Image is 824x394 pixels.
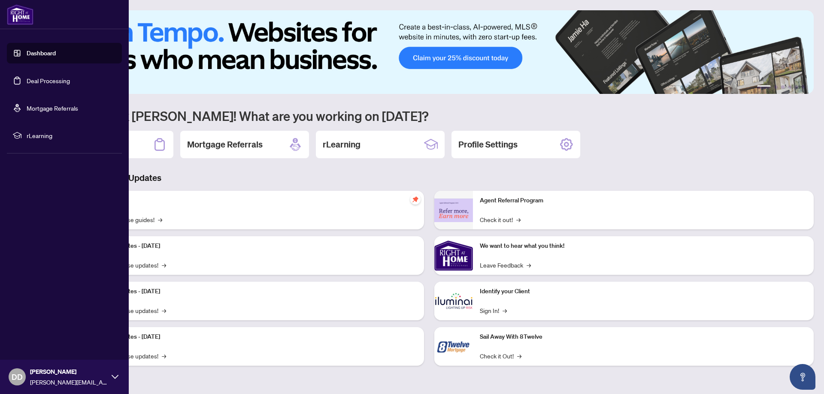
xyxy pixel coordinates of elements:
span: rLearning [27,131,116,140]
button: 6 [802,85,805,89]
button: 5 [795,85,798,89]
h1: Welcome back [PERSON_NAME]! What are you working on [DATE]? [45,108,814,124]
a: Sign In!→ [480,306,507,315]
button: 1 [757,85,771,89]
span: DD [12,371,23,383]
button: Open asap [790,364,815,390]
p: Platform Updates - [DATE] [90,287,417,296]
span: → [162,351,166,361]
h2: Profile Settings [458,138,518,150]
span: → [162,306,166,315]
span: → [527,260,531,270]
p: Sail Away With 8Twelve [480,332,807,342]
img: We want to hear what you think! [434,236,473,275]
button: 3 [781,85,785,89]
h3: Brokerage & Industry Updates [45,172,814,184]
button: 4 [788,85,791,89]
span: → [516,215,521,224]
button: 2 [774,85,778,89]
a: Deal Processing [27,77,70,84]
h2: Mortgage Referrals [187,138,263,150]
span: → [158,215,162,224]
p: Platform Updates - [DATE] [90,332,417,342]
p: Agent Referral Program [480,196,807,205]
span: → [162,260,166,270]
a: Leave Feedback→ [480,260,531,270]
img: logo [7,4,33,25]
p: Platform Updates - [DATE] [90,241,417,251]
h2: rLearning [323,138,360,150]
a: Check it Out!→ [480,351,521,361]
span: pushpin [410,194,421,205]
img: Identify your Client [434,282,473,320]
p: Self-Help [90,196,417,205]
img: Sail Away With 8Twelve [434,327,473,366]
span: [PERSON_NAME] [30,367,107,376]
img: Slide 0 [45,10,814,94]
span: [PERSON_NAME][EMAIL_ADDRESS][DOMAIN_NAME] [30,377,107,387]
img: Agent Referral Program [434,199,473,222]
a: Mortgage Referrals [27,104,78,112]
p: Identify your Client [480,287,807,296]
a: Check it out!→ [480,215,521,224]
a: Dashboard [27,49,56,57]
span: → [517,351,521,361]
span: → [503,306,507,315]
p: We want to hear what you think! [480,241,807,251]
